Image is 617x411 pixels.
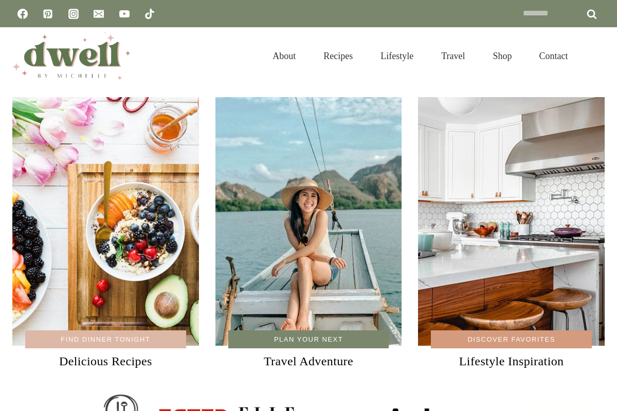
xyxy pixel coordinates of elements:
nav: Primary Navigation [259,38,582,74]
a: Facebook [12,4,33,24]
a: YouTube [114,4,135,24]
a: Recipes [310,38,367,74]
a: Lifestyle [367,38,427,74]
a: TikTok [139,4,160,24]
a: Shop [479,38,525,74]
a: Email [88,4,109,24]
a: Instagram [63,4,84,24]
a: About [259,38,310,74]
a: Travel [427,38,479,74]
a: Pinterest [38,4,58,24]
a: Contact [525,38,582,74]
button: View Search Form [587,47,605,65]
img: DWELL by michelle [12,32,131,80]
